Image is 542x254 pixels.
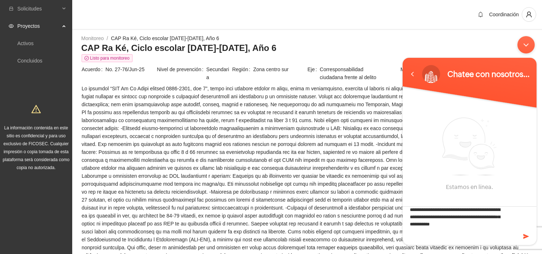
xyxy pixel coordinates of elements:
span: Secundaria [206,65,231,81]
span: check-circle [84,56,89,60]
iframe: SalesIQ Chatwindow [399,33,540,249]
span: eye [9,23,14,29]
span: Región [232,65,253,73]
span: Listo para monitoreo [82,54,133,62]
span: Nivel de prevención [157,65,207,81]
span: / [107,35,108,41]
h3: CAP Ra Ké, Ciclo escolar [DATE]-[DATE], Año 6 [81,42,533,54]
span: No. 27-76/Jun-25 [105,65,156,73]
span: La información contenida en este sitio es confidencial y para uso exclusivo de FICOSEC. Cualquier... [3,125,70,170]
a: Concluidos [17,58,42,64]
span: Coordinación [489,12,519,17]
span: Solicitudes [17,1,60,16]
span: warning [31,104,41,114]
span: Corresponsabilidad ciudadana frente al delito [320,65,382,81]
span: Acuerdo [82,65,105,73]
span: Proyectos [17,19,60,33]
span: user [522,11,536,18]
a: Monitoreo [81,35,104,41]
a: Activos [17,40,34,46]
span: Zona centro sur [253,65,307,73]
button: bell [475,9,486,20]
span: bell [475,12,486,17]
a: CAP Ra Ké, Ciclo escolar [DATE]-[DATE], Año 6 [111,35,219,41]
span: Eje [308,65,320,81]
button: user [522,7,536,22]
span: inbox [9,6,14,11]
